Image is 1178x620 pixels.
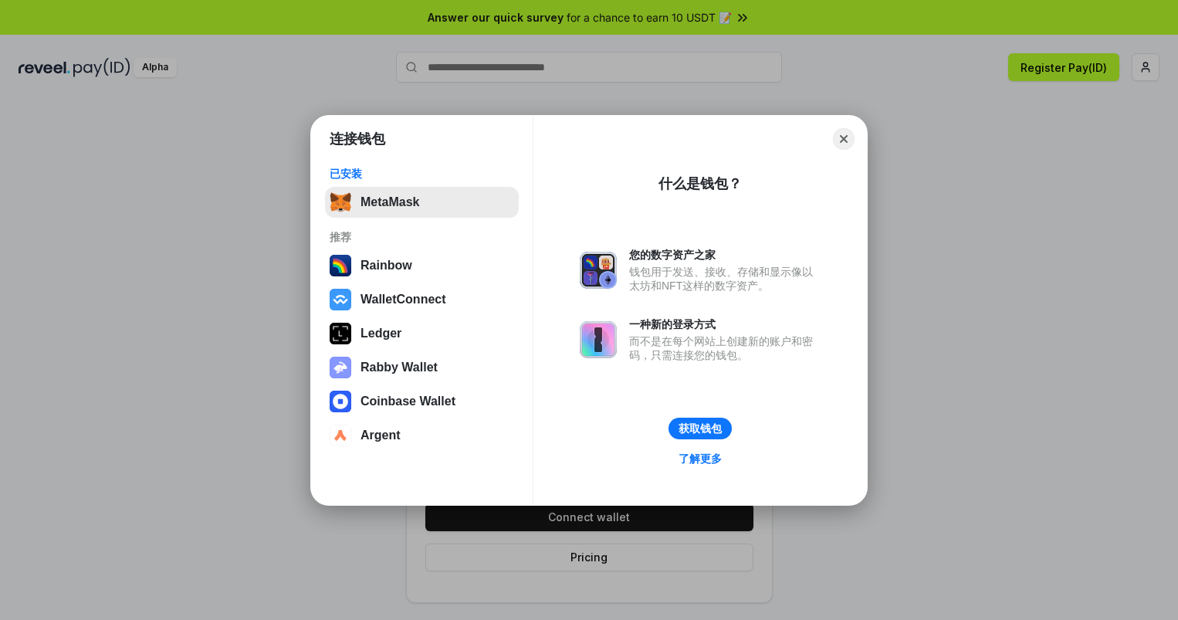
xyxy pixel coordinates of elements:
img: svg+xml,%3Csvg%20xmlns%3D%22http%3A%2F%2Fwww.w3.org%2F2000%2Fsvg%22%20fill%3D%22none%22%20viewBox... [580,321,617,358]
img: svg+xml,%3Csvg%20fill%3D%22none%22%20height%3D%2233%22%20viewBox%3D%220%200%2035%2033%22%20width%... [330,191,351,213]
button: Argent [325,420,519,451]
img: svg+xml,%3Csvg%20xmlns%3D%22http%3A%2F%2Fwww.w3.org%2F2000%2Fsvg%22%20width%3D%2228%22%20height%3... [330,323,351,344]
div: 什么是钱包？ [658,174,742,193]
button: WalletConnect [325,284,519,315]
img: svg+xml,%3Csvg%20width%3D%2228%22%20height%3D%2228%22%20viewBox%3D%220%200%2028%2028%22%20fill%3D... [330,391,351,412]
img: svg+xml,%3Csvg%20width%3D%2228%22%20height%3D%2228%22%20viewBox%3D%220%200%2028%2028%22%20fill%3D... [330,425,351,446]
button: Coinbase Wallet [325,386,519,417]
div: Rainbow [361,259,412,273]
button: Rabby Wallet [325,352,519,383]
button: Rainbow [325,250,519,281]
div: 了解更多 [679,452,722,466]
img: svg+xml,%3Csvg%20xmlns%3D%22http%3A%2F%2Fwww.w3.org%2F2000%2Fsvg%22%20fill%3D%22none%22%20viewBox... [580,252,617,289]
button: Close [833,128,855,150]
div: Rabby Wallet [361,361,438,374]
div: Coinbase Wallet [361,395,455,408]
img: svg+xml,%3Csvg%20width%3D%22120%22%20height%3D%22120%22%20viewBox%3D%220%200%20120%20120%22%20fil... [330,255,351,276]
button: MetaMask [325,187,519,218]
div: 获取钱包 [679,422,722,435]
div: 推荐 [330,230,514,244]
div: 您的数字资产之家 [629,248,821,262]
div: Ledger [361,327,401,340]
div: 已安装 [330,167,514,181]
a: 了解更多 [669,449,731,469]
h1: 连接钱包 [330,130,385,148]
div: 而不是在每个网站上创建新的账户和密码，只需连接您的钱包。 [629,334,821,362]
button: Ledger [325,318,519,349]
div: WalletConnect [361,293,446,307]
img: svg+xml,%3Csvg%20xmlns%3D%22http%3A%2F%2Fwww.w3.org%2F2000%2Fsvg%22%20fill%3D%22none%22%20viewBox... [330,357,351,378]
div: 一种新的登录方式 [629,317,821,331]
div: Argent [361,429,401,442]
img: svg+xml,%3Csvg%20width%3D%2228%22%20height%3D%2228%22%20viewBox%3D%220%200%2028%2028%22%20fill%3D... [330,289,351,310]
div: MetaMask [361,195,419,209]
button: 获取钱包 [669,418,732,439]
div: 钱包用于发送、接收、存储和显示像以太坊和NFT这样的数字资产。 [629,265,821,293]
